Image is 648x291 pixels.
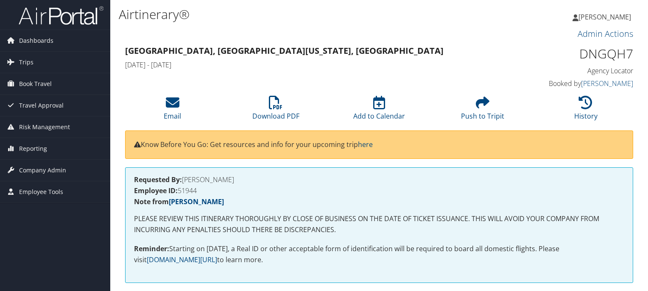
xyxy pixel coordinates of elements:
img: airportal-logo.png [19,6,103,25]
h4: [PERSON_NAME] [134,176,624,183]
span: Company Admin [19,160,66,181]
span: [PERSON_NAME] [578,12,631,22]
p: Know Before You Go: Get resources and info for your upcoming trip [134,139,624,150]
span: Book Travel [19,73,52,94]
strong: Requested By: [134,175,182,184]
span: Employee Tools [19,181,63,202]
strong: Employee ID: [134,186,178,195]
h4: 51944 [134,187,624,194]
p: PLEASE REVIEW THIS ITINERARY THOROUGHLY BY CLOSE OF BUSINESS ON THE DATE OF TICKET ISSUANCE. THIS... [134,213,624,235]
p: Starting on [DATE], a Real ID or other acceptable form of identification will be required to boar... [134,244,624,265]
a: Download PDF [252,100,299,121]
a: [DOMAIN_NAME][URL] [147,255,217,264]
a: Email [164,100,181,121]
span: Reporting [19,138,47,159]
h4: Booked by [516,79,633,88]
a: [PERSON_NAME] [169,197,224,206]
a: Add to Calendar [353,100,405,121]
span: Trips [19,52,34,73]
a: [PERSON_NAME] [573,4,640,30]
span: Travel Approval [19,95,64,116]
strong: Note from [134,197,224,206]
a: here [358,140,373,149]
a: Push to Tripit [461,100,504,121]
h1: Airtinerary® [119,6,466,23]
span: Risk Management [19,116,70,138]
a: [PERSON_NAME] [581,79,633,88]
a: Admin Actions [578,28,633,39]
span: Dashboards [19,30,53,51]
strong: Reminder: [134,244,169,253]
strong: [GEOGRAPHIC_DATA], [GEOGRAPHIC_DATA] [US_STATE], [GEOGRAPHIC_DATA] [125,45,444,56]
h4: [DATE] - [DATE] [125,60,503,69]
h4: Agency Locator [516,66,633,75]
h1: DNGQH7 [516,45,633,63]
a: History [574,100,598,121]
